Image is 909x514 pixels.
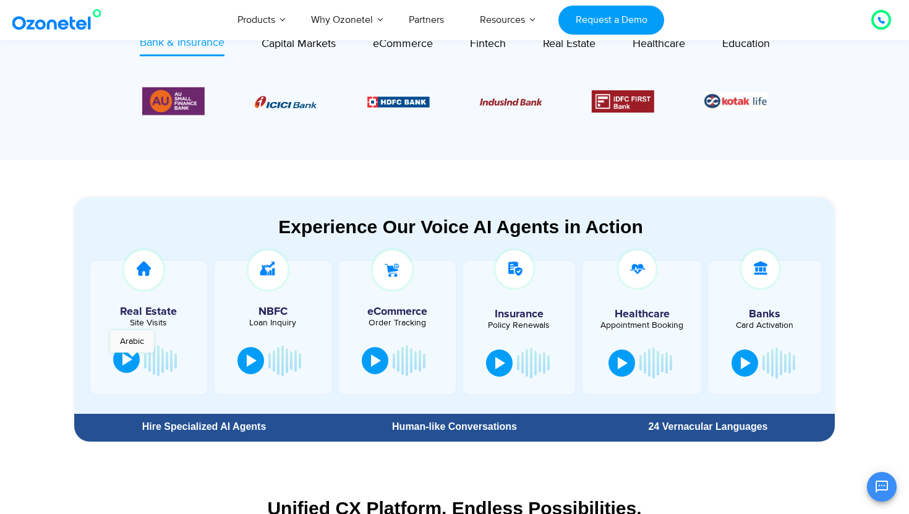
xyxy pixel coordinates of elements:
[592,309,692,320] h5: Healthcare
[334,422,575,432] div: Human-like Conversations
[255,96,317,108] img: Picture8.png
[715,309,815,320] h5: Banks
[255,94,317,109] div: 1 / 6
[592,90,654,113] div: 4 / 6
[479,98,542,106] img: Picture10.png
[722,35,770,56] a: Education
[140,35,224,56] a: Bank & Insurance
[367,96,430,107] img: Picture9.png
[715,321,815,330] div: Card Activation
[470,35,506,56] a: Fintech
[96,306,201,317] h5: Real Estate
[469,321,570,330] div: Policy Renewals
[633,37,685,51] span: Healthcare
[140,36,224,49] span: Bank & Insurance
[633,35,685,56] a: Healthcare
[221,319,325,327] div: Loan Inquiry
[373,37,433,51] span: eCommerce
[142,85,767,118] div: Image Carousel
[479,94,542,109] div: 3 / 6
[87,216,835,238] div: Experience Our Voice AI Agents in Action
[704,92,767,110] div: 5 / 6
[367,94,430,109] div: 2 / 6
[543,35,595,56] a: Real Estate
[221,306,325,317] h5: NBFC
[704,92,767,110] img: Picture26.jpg
[142,85,205,118] div: 6 / 6
[345,306,450,317] h5: eCommerce
[592,90,654,113] img: Picture12.png
[142,85,205,118] img: Picture13.png
[345,319,450,327] div: Order Tracking
[470,37,506,51] span: Fintech
[558,6,664,35] a: Request a Demo
[587,422,829,432] div: 24 Vernacular Languages
[96,319,201,327] div: Site Visits
[722,37,770,51] span: Education
[373,35,433,56] a: eCommerce
[469,309,570,320] h5: Insurance
[543,37,595,51] span: Real Estate
[80,422,328,432] div: Hire Specialized AI Agents
[867,472,897,502] button: Open chat
[262,35,336,56] a: Capital Markets
[592,321,692,330] div: Appointment Booking
[262,37,336,51] span: Capital Markets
